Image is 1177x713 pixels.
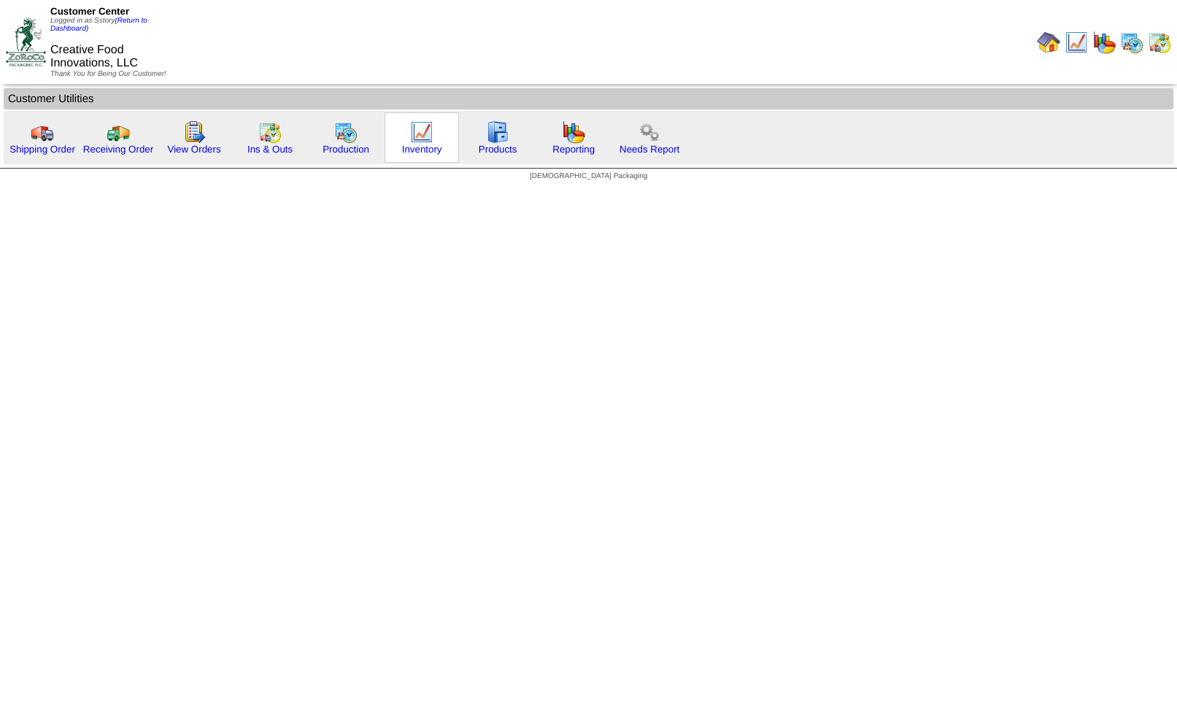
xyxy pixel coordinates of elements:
span: Customer Center [50,6,129,17]
span: Logged in as Sstory [50,17,147,33]
a: Production [323,144,369,155]
img: graph.gif [1092,31,1116,54]
img: truck2.gif [107,120,130,144]
a: Inventory [402,144,442,155]
img: workorder.gif [182,120,206,144]
img: home.gif [1037,31,1060,54]
img: line_graph.gif [410,120,433,144]
td: Customer Utilities [4,88,1173,109]
a: Ins & Outs [247,144,293,155]
img: cabinet.gif [486,120,509,144]
img: workflow.png [638,120,661,144]
img: calendarinout.gif [258,120,282,144]
span: Creative Food Innovations, LLC [50,44,138,69]
a: Needs Report [620,144,679,155]
span: Thank You for Being Our Customer! [50,70,166,78]
img: line_graph.gif [1065,31,1088,54]
img: graph.gif [562,120,585,144]
img: truck.gif [31,120,54,144]
a: View Orders [167,144,220,155]
a: Products [479,144,517,155]
span: [DEMOGRAPHIC_DATA] Packaging [530,172,647,180]
a: Receiving Order [83,144,153,155]
img: calendarinout.gif [1148,31,1171,54]
a: (Return to Dashboard) [50,17,147,33]
a: Reporting [552,144,595,155]
img: calendarprod.gif [334,120,358,144]
img: calendarprod.gif [1120,31,1143,54]
a: Shipping Order [9,144,75,155]
img: ZoRoCo_Logo(Green%26Foil)%20jpg.webp [6,18,46,66]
